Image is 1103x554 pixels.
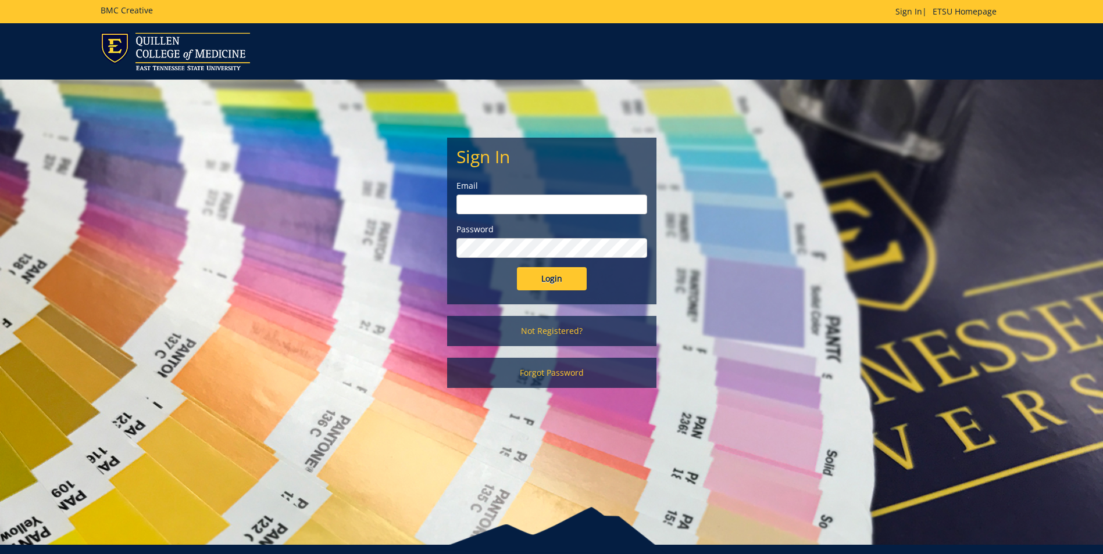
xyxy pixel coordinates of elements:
[517,267,587,290] input: Login
[447,316,656,346] a: Not Registered?
[895,6,922,17] a: Sign In
[456,180,647,192] label: Email
[447,358,656,388] a: Forgot Password
[895,6,1002,17] p: |
[456,224,647,235] label: Password
[101,6,153,15] h5: BMC Creative
[456,147,647,166] h2: Sign In
[101,33,250,70] img: ETSU logo
[927,6,1002,17] a: ETSU Homepage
